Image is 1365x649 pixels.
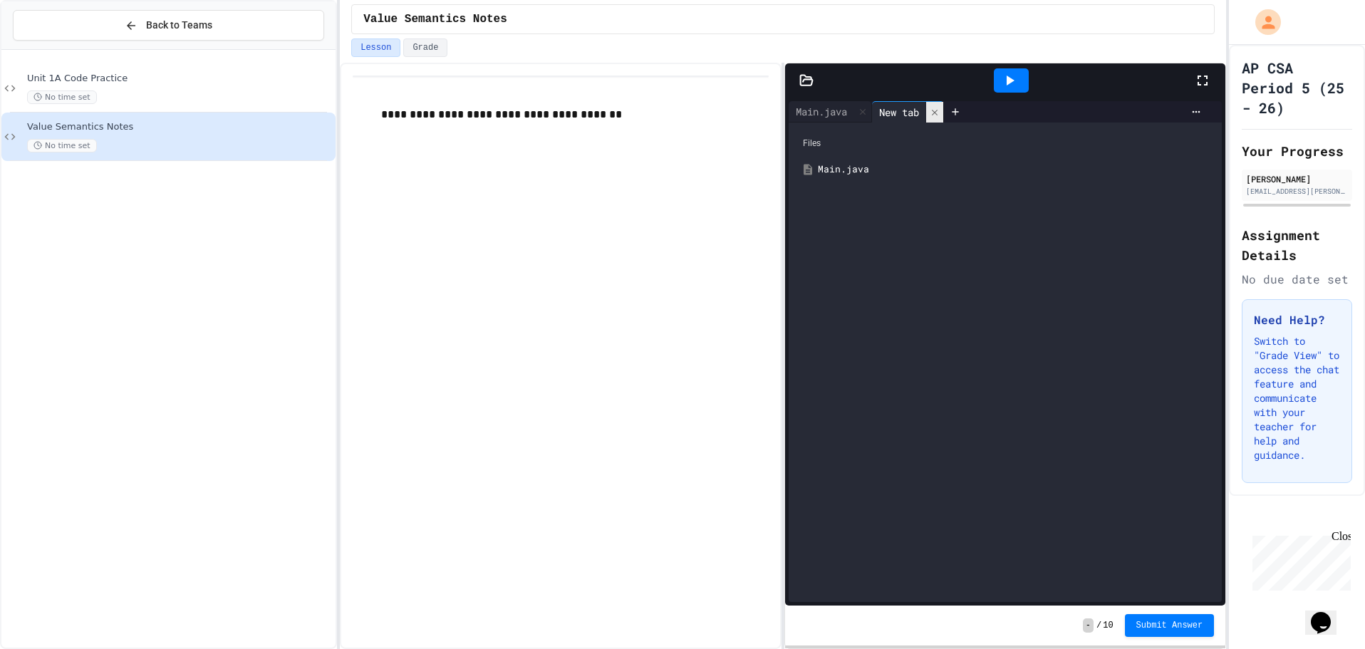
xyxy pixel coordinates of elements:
span: - [1083,618,1094,633]
p: Switch to "Grade View" to access the chat feature and communicate with your teacher for help and ... [1254,334,1340,462]
span: Value Semantics Notes [27,121,333,133]
h2: Your Progress [1242,141,1352,161]
button: Grade [403,38,447,57]
div: No due date set [1242,271,1352,288]
iframe: chat widget [1305,592,1351,635]
button: Back to Teams [13,10,324,41]
h1: AP CSA Period 5 (25 - 26) [1242,58,1352,118]
h3: Need Help? [1254,311,1340,328]
div: [PERSON_NAME] [1246,172,1348,185]
span: No time set [27,90,97,104]
div: Chat with us now!Close [6,6,98,90]
span: Back to Teams [146,18,212,33]
span: 10 [1103,620,1113,631]
span: Submit Answer [1136,620,1203,631]
div: Main.java [818,162,1213,177]
div: Files [796,130,1215,157]
div: Main.java [789,104,854,119]
button: Submit Answer [1125,614,1215,637]
span: Value Semantics Notes [363,11,507,28]
div: [EMAIL_ADDRESS][PERSON_NAME][DOMAIN_NAME] [1246,186,1348,197]
h2: Assignment Details [1242,225,1352,265]
span: Unit 1A Code Practice [27,73,333,85]
div: Main.java [789,101,872,123]
span: / [1096,620,1101,631]
div: My Account [1240,6,1284,38]
div: New tab [872,105,926,120]
div: New tab [872,101,944,123]
span: No time set [27,139,97,152]
button: Lesson [351,38,400,57]
iframe: chat widget [1247,530,1351,591]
